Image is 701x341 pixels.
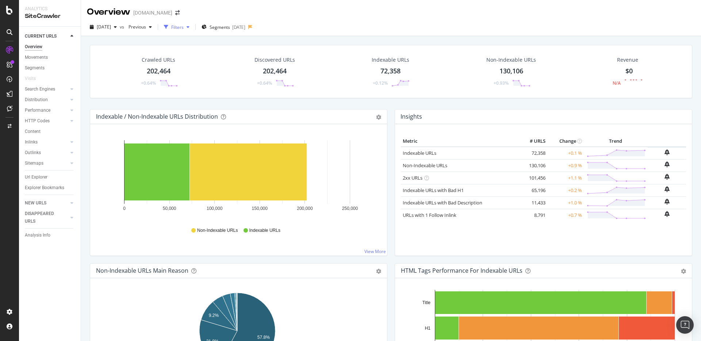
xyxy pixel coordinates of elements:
[25,96,48,104] div: Distribution
[25,6,75,12] div: Analytics
[25,138,38,146] div: Inlinks
[25,117,50,125] div: HTTP Codes
[25,43,76,51] a: Overview
[25,173,76,181] a: Url Explorer
[547,196,584,209] td: +1.0 %
[664,161,670,167] div: bell-plus
[664,186,670,192] div: bell-plus
[126,21,155,33] button: Previous
[486,56,536,64] div: Non-Indexable URLs
[87,6,130,18] div: Overview
[209,313,219,318] text: 9.2%
[376,115,381,120] div: gear
[518,159,547,172] td: 130,106
[25,85,68,93] a: Search Engines
[518,172,547,184] td: 101,456
[25,32,57,40] div: CURRENT URLS
[25,160,68,167] a: Sitemaps
[518,209,547,221] td: 8,791
[252,206,268,211] text: 150,000
[25,199,46,207] div: NEW URLS
[547,147,584,160] td: +0.1 %
[126,24,146,30] span: Previous
[87,21,120,33] button: [DATE]
[518,136,547,147] th: # URLS
[25,199,68,207] a: NEW URLS
[376,269,381,274] div: gear
[25,173,47,181] div: Url Explorer
[401,136,518,147] th: Metric
[210,24,230,30] span: Segments
[403,175,422,181] a: 2xx URLs
[664,199,670,204] div: bell-plus
[123,206,126,211] text: 0
[401,112,422,122] h4: Insights
[25,231,50,239] div: Analysis Info
[25,149,68,157] a: Outlinks
[197,227,238,234] span: Non-Indexable URLs
[372,56,409,64] div: Indexable URLs
[403,162,447,169] a: Non-Indexable URLs
[25,12,75,20] div: SiteCrawler
[380,66,401,76] div: 72,358
[96,136,379,221] svg: A chart.
[25,64,45,72] div: Segments
[25,210,68,225] a: DISAPPEARED URLS
[584,136,648,147] th: Trend
[422,300,431,305] text: Title
[547,136,584,147] th: Change
[25,184,76,192] a: Explorer Bookmarks
[25,160,43,167] div: Sitemaps
[25,107,50,114] div: Performance
[518,147,547,160] td: 72,358
[249,227,280,234] span: Indexable URLs
[254,56,295,64] div: Discovered URLs
[257,80,272,86] div: +0.64%
[625,66,633,75] span: $0
[676,316,694,334] div: Open Intercom Messenger
[364,248,386,254] a: View More
[499,66,523,76] div: 130,106
[25,96,68,104] a: Distribution
[518,196,547,209] td: 11,433
[25,32,68,40] a: CURRENT URLS
[403,199,482,206] a: Indexable URLs with Bad Description
[163,206,176,211] text: 50,000
[547,184,584,196] td: +0.2 %
[342,206,358,211] text: 250,000
[613,80,621,86] div: N/A
[25,43,42,51] div: Overview
[142,56,175,64] div: Crawled URLs
[547,172,584,184] td: +1.1 %
[403,187,464,194] a: Indexable URLs with Bad H1
[25,184,64,192] div: Explorer Bookmarks
[97,24,111,30] span: 2025 Sep. 15th
[25,75,43,83] a: Visits
[257,335,270,340] text: 57.8%
[664,174,670,180] div: bell-plus
[25,149,41,157] div: Outlinks
[547,209,584,221] td: +0.7 %
[373,80,388,86] div: +0.12%
[403,150,436,156] a: Indexable URLs
[141,80,156,86] div: +0.64%
[617,56,638,64] span: Revenue
[664,149,670,155] div: bell-plus
[25,107,68,114] a: Performance
[518,184,547,196] td: 65,196
[25,231,76,239] a: Analysis Info
[133,9,172,16] div: [DOMAIN_NAME]
[547,159,584,172] td: +0.9 %
[96,267,188,274] div: Non-Indexable URLs Main Reason
[161,21,192,33] button: Filters
[401,267,522,274] div: HTML Tags Performance for Indexable URLs
[25,128,41,135] div: Content
[25,54,48,61] div: Movements
[425,326,431,331] text: H1
[96,113,218,120] div: Indexable / Non-Indexable URLs Distribution
[25,85,55,93] div: Search Engines
[681,269,686,274] div: gear
[147,66,171,76] div: 202,464
[494,80,509,86] div: +0.93%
